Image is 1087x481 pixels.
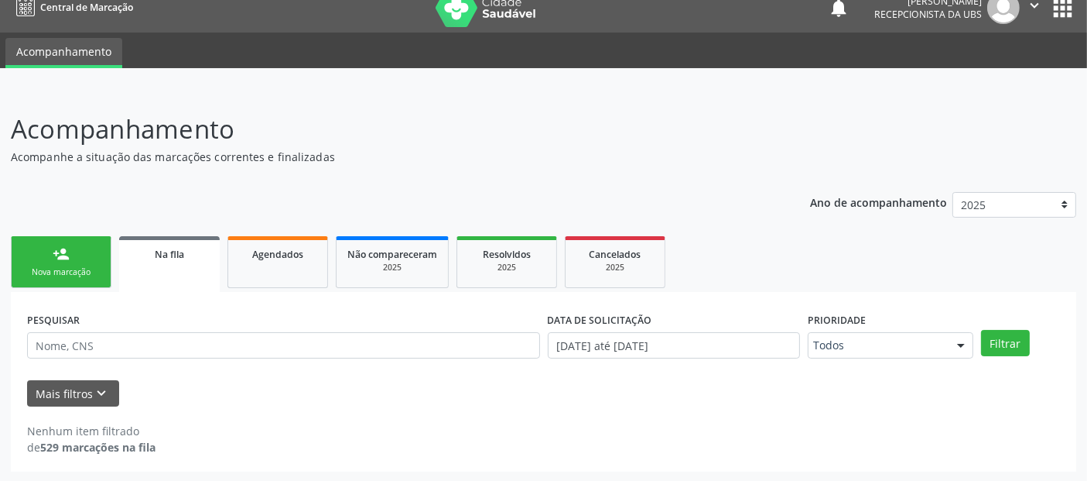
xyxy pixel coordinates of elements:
[813,338,942,353] span: Todos
[590,248,641,261] span: Cancelados
[808,308,866,332] label: Prioridade
[5,38,122,68] a: Acompanhamento
[576,262,654,273] div: 2025
[27,423,156,439] div: Nenhum item filtrado
[347,248,437,261] span: Não compareceram
[22,266,100,278] div: Nova marcação
[27,308,80,332] label: PESQUISAR
[11,110,757,149] p: Acompanhamento
[40,440,156,455] strong: 529 marcações na fila
[27,380,119,407] button: Mais filtroskeyboard_arrow_down
[548,332,800,359] input: Selecione um intervalo
[40,1,133,14] span: Central de Marcação
[981,330,1030,356] button: Filtrar
[27,439,156,455] div: de
[468,262,545,273] div: 2025
[548,308,652,332] label: DATA DE SOLICITAÇÃO
[53,246,70,263] div: person_add
[347,262,437,273] div: 2025
[483,248,531,261] span: Resolvidos
[27,332,540,359] input: Nome, CNS
[94,385,111,402] i: keyboard_arrow_down
[874,8,982,21] span: Recepcionista da UBS
[155,248,184,261] span: Na fila
[252,248,303,261] span: Agendados
[11,149,757,165] p: Acompanhe a situação das marcações correntes e finalizadas
[810,192,947,211] p: Ano de acompanhamento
